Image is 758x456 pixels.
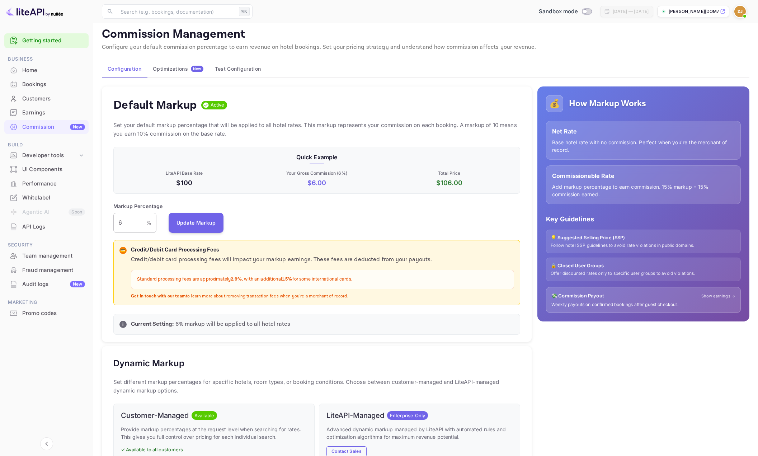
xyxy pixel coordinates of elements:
p: $ 106.00 [385,178,514,188]
a: Promo codes [4,306,89,320]
p: Advanced dynamic markup managed by LiteAPI with automated rules and optimization algorithms for m... [326,426,513,441]
span: Sandbox mode [539,8,578,16]
strong: 2.9% [231,276,242,282]
div: Switch to Production mode [536,8,594,16]
p: Offer discounted rates only to specific user groups to avoid violations. [551,271,736,277]
span: Enterprise Only [387,412,428,419]
button: Configuration [102,60,147,77]
div: Home [4,64,89,77]
strong: Current Setting: [131,320,174,328]
div: Getting started [4,33,89,48]
p: Credit/debit card processing fees will impact your markup earnings. These fees are deducted from ... [131,255,514,264]
span: Active [208,102,227,109]
p: Commissionable Rate [552,171,735,180]
div: New [70,281,85,287]
a: CommissionNew [4,120,89,133]
a: API Logs [4,220,89,233]
div: Audit logs [22,280,85,288]
div: Optimizations [153,66,203,72]
p: % [146,219,151,226]
span: Available [192,412,217,419]
a: Performance [4,177,89,190]
p: [PERSON_NAME][DOMAIN_NAME]... [669,8,719,15]
p: Markup Percentage [113,202,163,210]
p: 💸 Commission Payout [551,292,604,300]
p: 6 % markup will be applied to all hotel rates [131,320,514,329]
p: Follow hotel SSP guidelines to avoid rate violations in public domains. [551,243,736,249]
strong: 1.5% [282,276,292,282]
div: Performance [22,180,85,188]
div: Bookings [22,80,85,89]
span: Marketing [4,298,89,306]
strong: Get in touch with our team [131,293,186,299]
div: Developer tools [22,151,78,160]
p: Quick Example [119,153,514,161]
div: Team management [22,252,85,260]
p: Configure your default commission percentage to earn revenue on hotel bookings. Set your pricing ... [102,43,749,52]
p: i [122,321,123,328]
div: Customers [4,92,89,106]
p: $100 [119,178,249,188]
div: API Logs [22,223,85,231]
a: Home [4,64,89,77]
p: $ 6.00 [252,178,381,188]
p: Total Price [385,170,514,177]
p: ✓ Available to all customers [121,446,307,453]
p: Weekly payouts on confirmed bookings after guest checkout. [551,302,735,308]
a: Bookings [4,77,89,91]
div: Promo codes [4,306,89,320]
span: New [191,66,203,71]
input: Search (e.g. bookings, documentation) [116,4,236,19]
span: Business [4,55,89,63]
p: Set your default markup percentage that will be applied to all hotel rates. This markup represent... [113,121,520,138]
h6: Customer-Managed [121,411,189,420]
h4: Default Markup [113,98,197,112]
div: Earnings [4,106,89,120]
div: Fraud management [22,266,85,274]
p: Base hotel rate with no commission. Perfect when you're the merchant of record. [552,138,735,154]
p: Commission Management [102,27,749,42]
a: Team management [4,249,89,262]
h6: LiteAPI-Managed [326,411,384,420]
p: Credit/Debit Card Processing Fees [131,246,514,254]
div: Developer tools [4,149,89,162]
p: Add markup percentage to earn commission. 15% markup = 15% commission earned. [552,183,735,198]
a: Show earnings → [701,293,735,299]
div: Earnings [22,109,85,117]
p: 🔒 Closed User Groups [551,262,736,269]
a: UI Components [4,163,89,176]
a: Audit logsNew [4,277,89,291]
div: UI Components [22,165,85,174]
button: Update Markup [169,213,224,233]
h5: How Markup Works [569,98,646,109]
div: Whitelabel [22,194,85,202]
a: Fraud management [4,263,89,277]
div: Team management [4,249,89,263]
p: Net Rate [552,127,735,136]
a: Whitelabel [4,191,89,204]
p: 💳 [120,247,126,254]
p: Set different markup percentages for specific hotels, room types, or booking conditions. Choose b... [113,378,520,395]
div: Bookings [4,77,89,91]
div: Whitelabel [4,191,89,205]
a: Earnings [4,106,89,119]
div: ⌘K [239,7,250,16]
div: UI Components [4,163,89,177]
div: Customers [22,95,85,103]
h5: Dynamic Markup [113,358,184,369]
img: LiteAPI logo [6,6,63,17]
div: Home [22,66,85,75]
p: 💰 [549,97,560,110]
div: Promo codes [22,309,85,318]
div: Performance [4,177,89,191]
a: Getting started [22,37,85,45]
p: 💡 Suggested Selling Price (SSP) [551,234,736,241]
p: LiteAPI Base Rate [119,170,249,177]
p: Standard processing fees are approximately , with an additional for some international cards. [137,276,508,283]
div: [DATE] — [DATE] [613,8,649,15]
div: API Logs [4,220,89,234]
div: New [70,124,85,130]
